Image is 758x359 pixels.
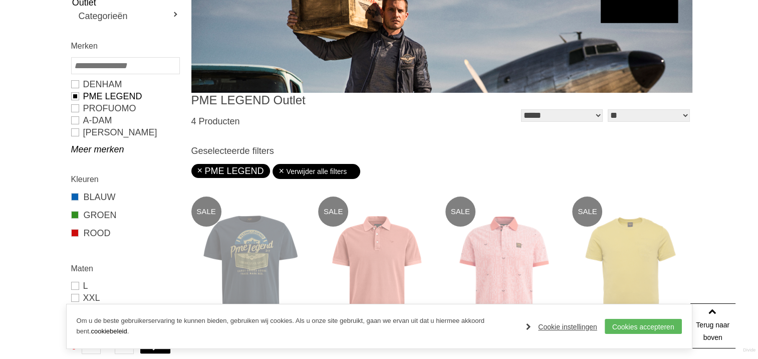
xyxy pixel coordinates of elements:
a: DENHAM [71,78,179,90]
p: Om u de beste gebruikerservaring te kunnen bieden, gebruiken wij cookies. Als u onze site gebruik... [77,316,517,337]
a: PME LEGEND [197,166,264,176]
a: Terug naar boven [690,303,735,348]
a: [PERSON_NAME] [71,126,179,138]
a: PROFUOMO [71,102,179,114]
span: 4 Producten [191,116,240,126]
h2: Merken [71,40,179,52]
a: Verwijder alle filters [279,164,355,179]
a: Categorieën [79,10,179,22]
a: ROOD [71,227,179,240]
a: cookiebeleid [91,327,127,335]
h1: PME LEGEND Outlet [191,93,442,108]
a: PME LEGEND [71,90,179,102]
a: GROEN [71,209,179,222]
a: A-DAM [71,114,179,126]
h3: Geselecteerde filters [191,145,692,156]
a: XXL [71,292,179,304]
a: Cookie instellingen [526,319,597,334]
a: Meer merken [71,143,179,155]
h2: Maten [71,262,179,275]
a: Divide [743,344,755,356]
a: Cookies accepteren [605,319,682,334]
a: BLAUW [71,191,179,204]
a: L [71,280,179,292]
h2: Kleuren [71,173,179,186]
